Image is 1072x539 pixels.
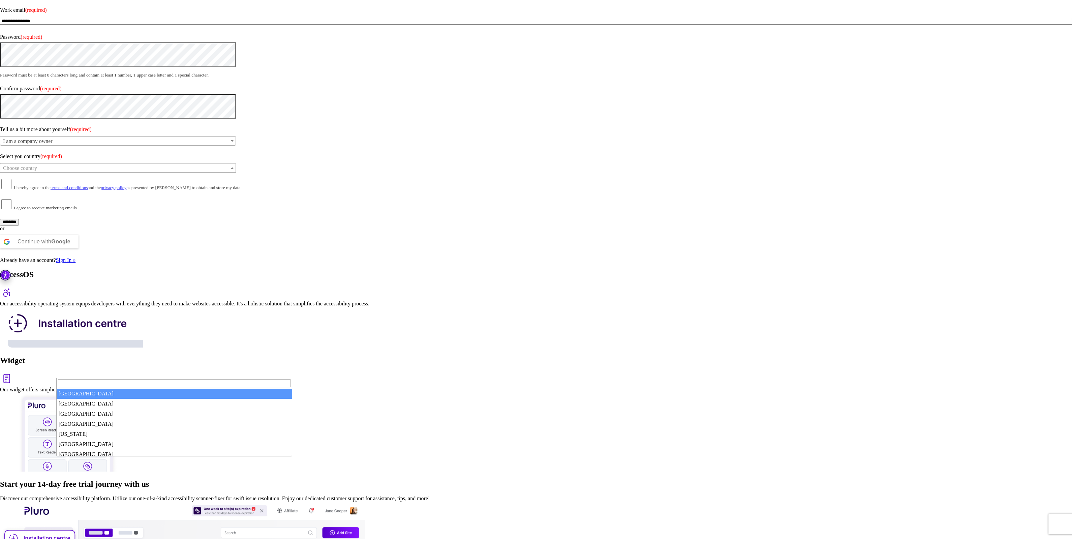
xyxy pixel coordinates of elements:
li: [GEOGRAPHIC_DATA] [57,419,292,429]
input: I agree to receive marketing emails [1,199,11,209]
span: (required) [25,7,47,13]
span: I am a company owner [0,137,236,146]
a: Sign In » [56,257,76,263]
a: terms and conditions [51,185,88,190]
small: I agree to receive marketing emails [14,205,77,210]
span: Choose country [3,165,37,171]
li: [US_STATE] [57,429,292,439]
b: Google [51,239,70,244]
li: [GEOGRAPHIC_DATA] [57,389,292,399]
span: (required) [70,126,92,132]
span: (required) [21,34,42,40]
li: [GEOGRAPHIC_DATA] [57,409,292,419]
li: [GEOGRAPHIC_DATA] [57,449,292,459]
li: [GEOGRAPHIC_DATA] [57,399,292,409]
span: (required) [40,153,62,159]
span: (required) [40,86,62,91]
div: Continue with [18,235,70,248]
small: I hereby agree to the and the as presented by [PERSON_NAME] to obtain and store my data. [14,185,242,190]
li: [GEOGRAPHIC_DATA] [57,439,292,449]
a: privacy policy [101,185,126,190]
input: I hereby agree to theterms and conditionsand theprivacy policyas presented by [PERSON_NAME] to ob... [1,179,11,189]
